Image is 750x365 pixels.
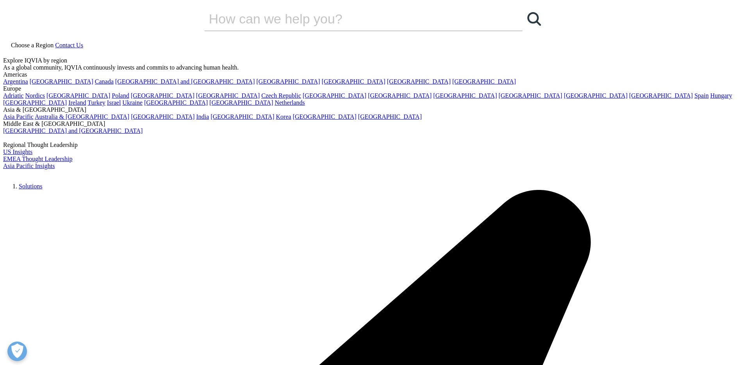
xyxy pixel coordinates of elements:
a: India [196,113,209,120]
a: Turkey [87,99,105,106]
a: [GEOGRAPHIC_DATA] and [GEOGRAPHIC_DATA] [115,78,255,85]
a: [GEOGRAPHIC_DATA] [303,92,366,99]
a: [GEOGRAPHIC_DATA] [46,92,110,99]
a: [GEOGRAPHIC_DATA] [629,92,693,99]
div: Middle East & [GEOGRAPHIC_DATA] [3,120,747,127]
a: [GEOGRAPHIC_DATA] [564,92,627,99]
a: Solutions [19,183,42,190]
a: Asia Pacific [3,113,34,120]
a: Asia Pacific Insights [3,163,55,169]
div: Europe [3,85,747,92]
a: Poland [112,92,129,99]
a: Contact Us [55,42,83,48]
a: [GEOGRAPHIC_DATA] [30,78,93,85]
a: [GEOGRAPHIC_DATA] and [GEOGRAPHIC_DATA] [3,127,143,134]
a: EMEA Thought Leadership [3,156,72,162]
a: [GEOGRAPHIC_DATA] [498,92,562,99]
a: Ukraine [122,99,143,106]
a: Czech Republic [261,92,301,99]
a: Adriatic [3,92,23,99]
a: [GEOGRAPHIC_DATA] [131,113,195,120]
a: Netherlands [275,99,305,106]
a: Israel [107,99,121,106]
div: Asia & [GEOGRAPHIC_DATA] [3,106,747,113]
a: [GEOGRAPHIC_DATA] [209,99,273,106]
a: [GEOGRAPHIC_DATA] [131,92,195,99]
a: [GEOGRAPHIC_DATA] [433,92,497,99]
div: As a global community, IQVIA continuously invests and commits to advancing human health. [3,64,747,71]
a: [GEOGRAPHIC_DATA] [452,78,516,85]
span: Choose a Region [11,42,54,48]
a: Hungary [710,92,732,99]
a: [GEOGRAPHIC_DATA] [387,78,451,85]
a: Nordics [25,92,45,99]
a: Search [523,7,546,30]
a: Ireland [68,99,86,106]
button: Open Preferences [7,342,27,361]
a: US Insights [3,149,32,155]
a: Canada [95,78,114,85]
input: Search [204,7,500,30]
a: [GEOGRAPHIC_DATA] [256,78,320,85]
a: Spain [695,92,709,99]
div: Americas [3,71,747,78]
a: [GEOGRAPHIC_DATA] [3,99,67,106]
a: [GEOGRAPHIC_DATA] [321,78,385,85]
div: Regional Thought Leadership [3,141,747,149]
a: [GEOGRAPHIC_DATA] [211,113,274,120]
a: Australia & [GEOGRAPHIC_DATA] [35,113,129,120]
a: [GEOGRAPHIC_DATA] [368,92,432,99]
a: Korea [276,113,291,120]
div: Explore IQVIA by region [3,57,747,64]
a: [GEOGRAPHIC_DATA] [293,113,356,120]
a: [GEOGRAPHIC_DATA] [358,113,422,120]
a: [GEOGRAPHIC_DATA] [196,92,260,99]
svg: Search [527,12,541,26]
a: [GEOGRAPHIC_DATA] [144,99,208,106]
a: Argentina [3,78,28,85]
